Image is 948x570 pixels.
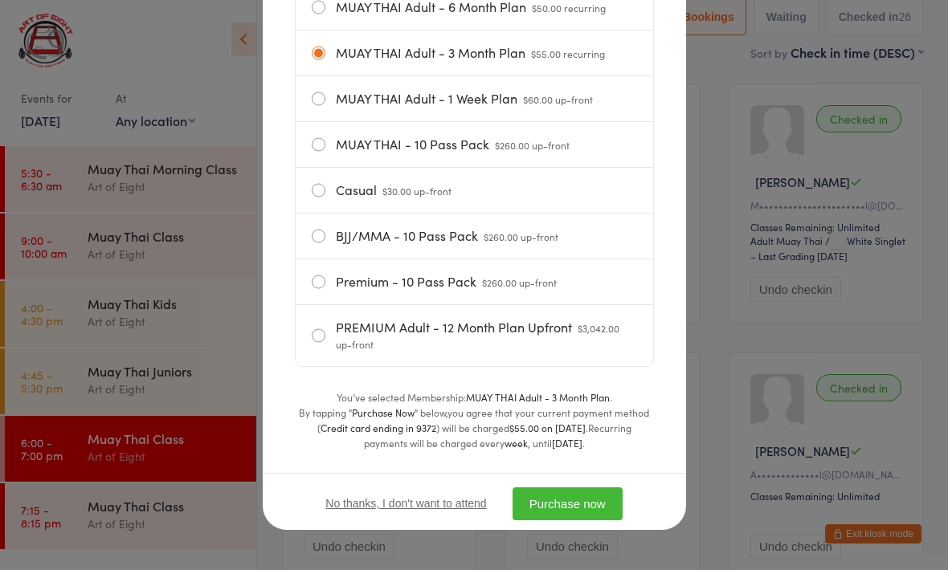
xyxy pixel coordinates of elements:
div: By tapping " " below, [295,405,654,450]
strong: $55.00 on [DATE] [509,421,586,434]
strong: MUAY THAI Adult - 3 Month Plan [466,390,610,404]
button: No thanks, I don't want to attend [325,497,486,510]
strong: [DATE] [552,436,582,450]
span: $55.00 recurring [531,47,605,60]
label: BJJ/MMA - 10 Pass Pack [312,214,637,259]
span: $30.00 up-front [382,184,452,197]
span: $50.00 recurring [532,1,606,14]
strong: Purchase Now [352,405,415,419]
span: $260.00 up-front [495,138,570,152]
div: You’ve selected Membership: . [295,389,654,405]
span: $260.00 up-front [482,275,557,289]
label: MUAY THAI - 10 Pass Pack [312,122,637,167]
span: you agree that your current payment method ( [317,405,650,450]
label: Premium - 10 Pass Pack [312,259,637,304]
label: PREMIUM Adult - 12 Month Plan Upfront [312,305,637,366]
label: MUAY THAI Adult - 3 Month Plan [312,31,637,75]
span: $60.00 up-front [523,92,593,106]
span: ) will be charged . [436,421,588,434]
span: $260.00 up-front [484,230,558,243]
strong: Credit card ending in 9372 [321,421,436,434]
label: Casual [312,168,637,213]
button: Purchase now [513,487,623,520]
label: MUAY THAI Adult - 1 Week Plan [312,76,637,121]
strong: week [505,436,528,450]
